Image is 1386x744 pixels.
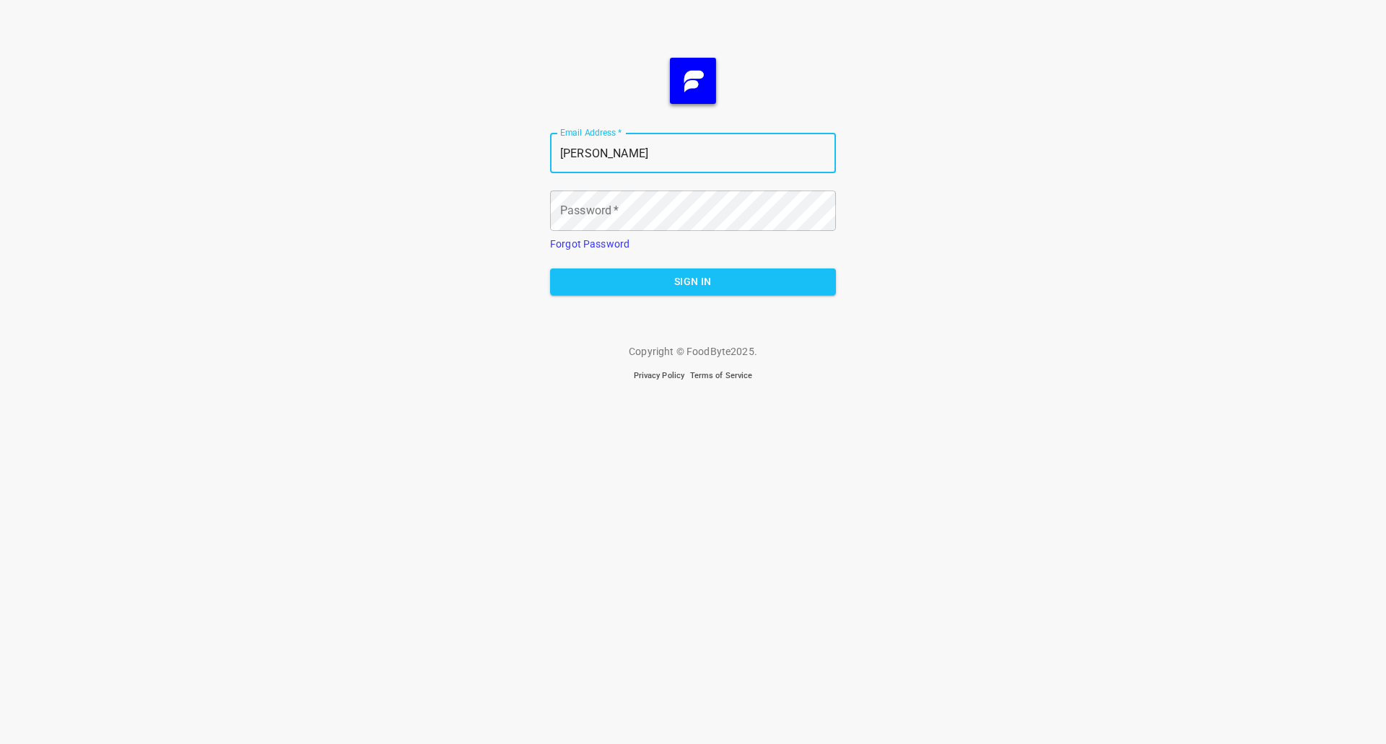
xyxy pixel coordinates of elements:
p: Copyright © FoodByte 2025 . [629,344,757,359]
button: Sign In [550,268,836,295]
a: Forgot Password [550,238,629,250]
img: FB_Logo_Reversed_RGB_Icon.895fbf61.png [670,58,716,104]
a: Terms of Service [690,371,752,380]
span: Sign In [562,273,824,291]
a: Privacy Policy [634,371,684,380]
